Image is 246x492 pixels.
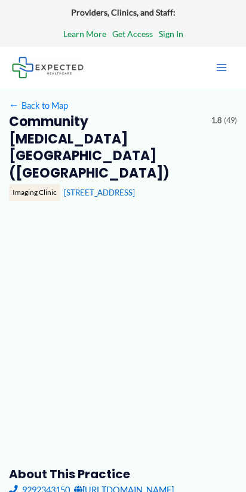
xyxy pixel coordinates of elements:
[159,26,183,42] a: Sign In
[209,55,234,80] button: Main menu toggle
[224,114,237,128] span: (49)
[9,466,238,482] h3: About this practice
[9,184,60,201] div: Imaging Clinic
[211,114,222,128] span: 1.8
[112,26,153,42] a: Get Access
[71,7,176,17] strong: Providers, Clinics, and Staff:
[9,97,68,114] a: ←Back to Map
[63,26,106,42] a: Learn More
[9,100,20,111] span: ←
[12,57,84,78] img: Expected Healthcare Logo - side, dark font, small
[64,188,135,197] a: [STREET_ADDRESS]
[9,114,203,182] h2: Community [MEDICAL_DATA] [GEOGRAPHIC_DATA] ([GEOGRAPHIC_DATA])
